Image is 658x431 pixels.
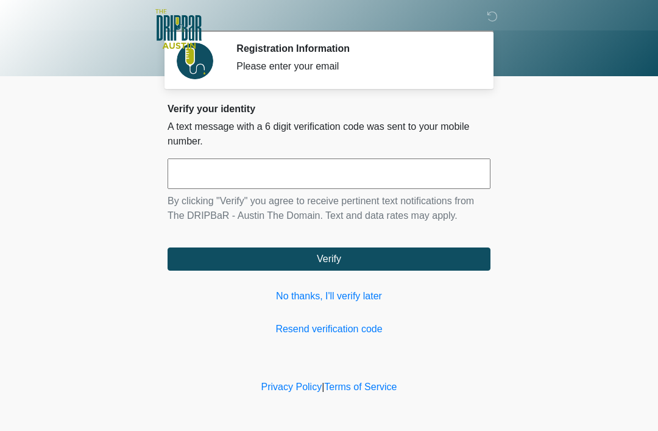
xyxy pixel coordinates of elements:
a: Resend verification code [168,322,490,337]
img: Agent Avatar [177,43,213,79]
button: Verify [168,248,490,271]
p: By clicking "Verify" you agree to receive pertinent text notifications from The DRIPBaR - Austin ... [168,194,490,223]
a: Terms of Service [324,382,397,392]
a: Privacy Policy [261,382,322,392]
a: | [322,382,324,392]
a: No thanks, I'll verify later [168,289,490,304]
div: Please enter your email [236,59,472,74]
img: The DRIPBaR - Austin The Domain Logo [155,9,202,49]
h2: Verify your identity [168,103,490,115]
p: A text message with a 6 digit verification code was sent to your mobile number. [168,119,490,149]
